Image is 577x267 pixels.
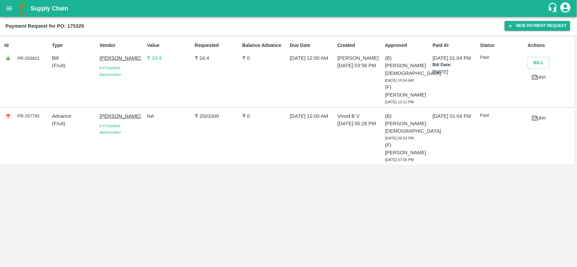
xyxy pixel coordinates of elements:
span: Bank Verified [100,130,121,134]
p: (F) [PERSON_NAME] [385,83,430,99]
span: Bank Verified [100,73,121,77]
p: (F) [PERSON_NAME] [385,141,430,157]
img: logo [17,2,30,15]
p: [DATE] 12:00 AM [290,54,335,62]
p: Created [337,42,382,49]
span: [DATE] 07:06 PM [385,158,414,162]
p: Balance Advance [242,42,287,49]
p: Paid [480,54,525,61]
p: Type [52,42,97,49]
p: (B) [PERSON_NAME][DEMOGRAPHIC_DATA] [385,54,430,77]
p: [DATE] [433,68,478,76]
p: Value [147,42,192,49]
a: Bill [528,112,549,124]
p: [PERSON_NAME] [337,54,382,62]
span: [DATE] 06:53 PM [385,136,414,140]
p: [DATE] 03:56 PM [337,62,382,69]
button: Bill [528,57,549,69]
p: Bill [52,54,97,62]
p: Vendor [100,42,145,49]
p: Approved [385,42,430,49]
div: account of current user [559,1,572,16]
span: KYC Verified [100,124,120,128]
a: Supply Chain [30,4,548,13]
p: Id [4,42,49,49]
div: PR-263821 [4,54,49,62]
div: PR-257795 [4,112,49,120]
p: ₹ 24.4 [147,54,192,62]
p: ₹ 0 [242,54,287,62]
p: Vinod B V [337,112,382,120]
p: Requested [195,42,240,49]
b: Payment Request for PO: 175325 [5,23,84,29]
p: [DATE] 01:04 PM [433,54,478,62]
p: Actions [528,42,573,49]
b: Supply Chain [30,5,68,12]
p: Status [480,42,525,49]
p: Paid At [433,42,478,49]
span: KYC Verified [100,66,120,70]
p: [DATE] 01:04 PM [433,112,478,120]
p: Advance [52,112,97,120]
p: [PERSON_NAME] [100,54,145,62]
span: [DATE] 12:11 PM [385,100,414,104]
p: [PERSON_NAME] [100,112,145,120]
p: Paid [480,112,525,119]
span: [DATE] 10:54 AM [385,78,414,82]
p: NA [147,112,192,120]
p: ₹ 24.4 [195,54,240,62]
p: [DATE] 12:00 AM [290,112,335,120]
p: Due Date [290,42,335,49]
button: open drawer [1,1,17,16]
p: (B) [PERSON_NAME][DEMOGRAPHIC_DATA] [385,112,430,135]
p: ( Fruit ) [52,62,97,69]
div: customer-support [548,2,559,15]
p: ₹ 2501000 [195,112,240,120]
button: New Payment Request [505,21,570,31]
p: Bill Date: [433,62,478,68]
p: ₹ 0 [242,112,287,120]
p: [DATE] 05:26 PM [337,120,382,127]
a: Bill [528,72,549,83]
p: ( Fruit ) [52,120,97,127]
